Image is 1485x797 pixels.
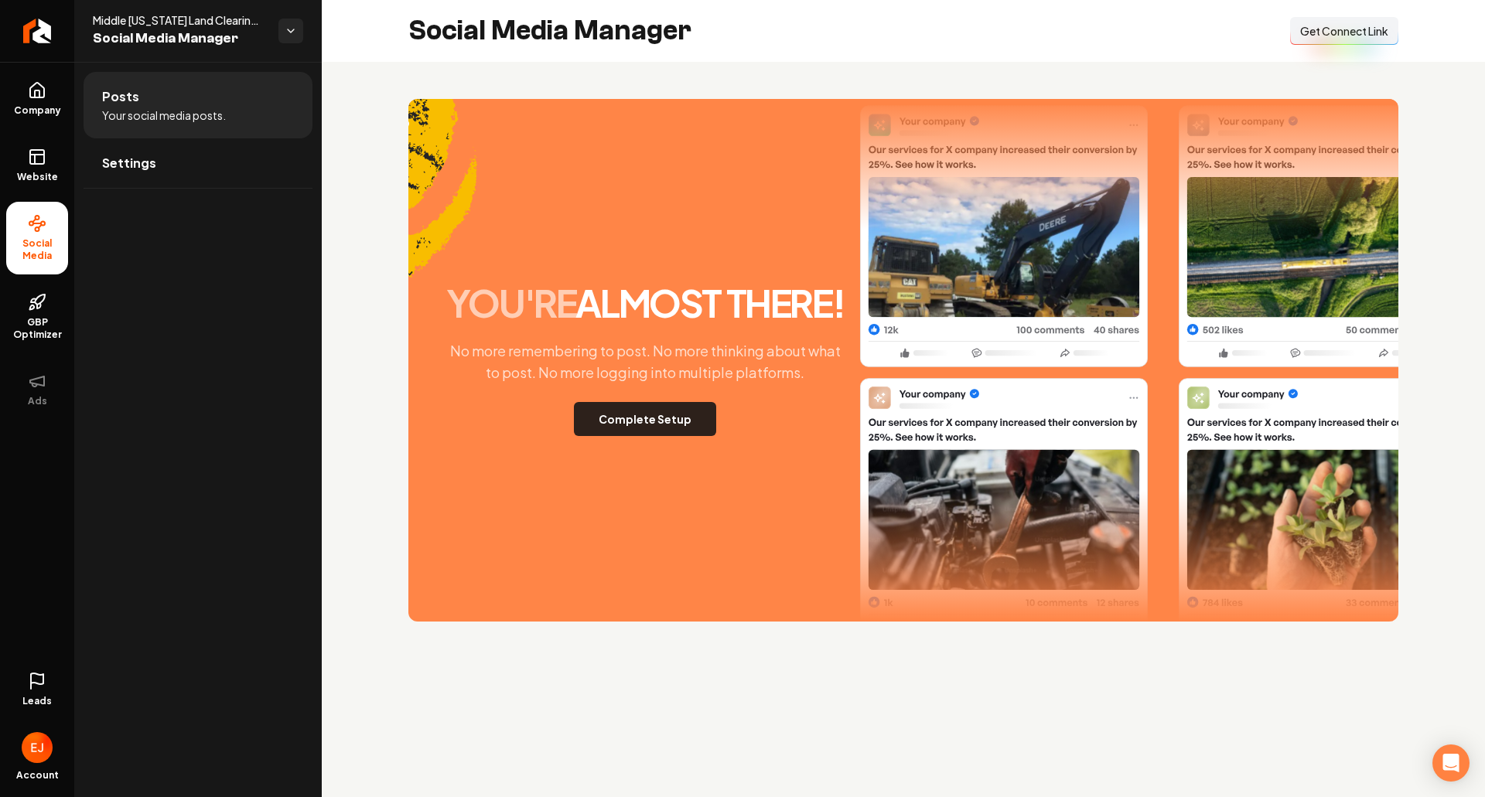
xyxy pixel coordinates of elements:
a: Company [6,69,68,129]
h2: almost there! [446,284,844,322]
a: Settings [84,138,312,188]
button: Ads [6,359,68,420]
img: Accent [408,99,477,322]
span: Middle [US_STATE] Land Clearing LLC [93,12,266,28]
span: Website [11,171,64,183]
a: Leads [6,659,68,720]
span: Account [16,769,59,782]
span: Ads [22,395,53,407]
span: GBP Optimizer [6,316,68,341]
img: Rebolt Logo [23,19,52,43]
span: you're [446,279,576,326]
span: Social Media [6,237,68,262]
button: Open user button [22,726,53,763]
a: Website [6,135,68,196]
img: Post One [860,104,1148,639]
img: Eduard Joers [22,732,53,763]
span: Leads [22,695,52,707]
button: Get Connect Link [1290,17,1398,45]
button: Complete Setup [574,402,716,436]
span: Social Media Manager [93,28,266,49]
span: Your social media posts. [102,107,226,123]
span: Get Connect Link [1300,23,1388,39]
div: Open Intercom Messenger [1432,744,1470,782]
span: Company [8,104,67,117]
h2: Social Media Manager [408,15,691,46]
span: Posts [102,87,139,106]
span: Settings [102,154,156,172]
img: Post Two [1179,107,1466,642]
a: GBP Optimizer [6,281,68,353]
p: No more remembering to post. No more thinking about what to post. No more logging into multiple p... [436,340,854,383]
